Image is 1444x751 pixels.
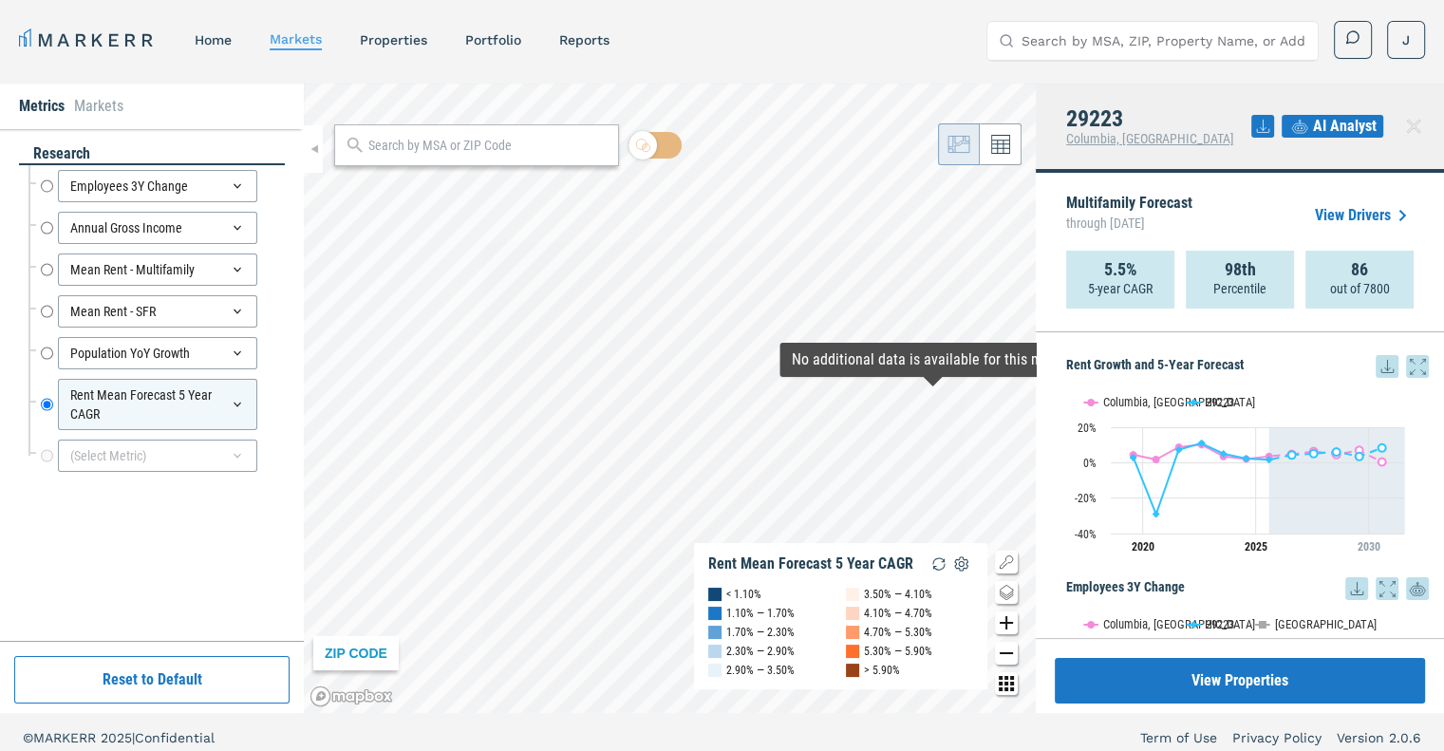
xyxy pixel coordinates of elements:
a: Mapbox logo [309,685,393,707]
a: MARKERR [19,27,157,53]
li: Metrics [19,95,65,118]
span: J [1402,30,1410,49]
input: Search by MSA, ZIP, Property Name, or Address [1022,22,1306,60]
button: Change style map button [995,581,1018,604]
path: Wednesday, 29 Jul, 20:00, 1.8. Columbia, SC. [1152,456,1159,463]
path: Tuesday, 29 Jul, 20:00, 1.66. 29223. [1266,456,1273,463]
tspan: 2030 [1358,540,1380,554]
div: 5.30% — 5.90% [864,642,932,661]
path: Thursday, 29 Jul, 20:00, 5.18. 29223. [1310,449,1318,457]
g: 29223, line 4 of 4 with 5 data points. [1288,444,1386,460]
strong: 86 [1351,260,1368,279]
path: Wednesday, 29 Jul, 20:00, 4.31. 29223. [1288,451,1296,459]
strong: 5.5% [1104,260,1137,279]
img: Reload Legend [928,553,950,575]
p: Multifamily Forecast [1066,196,1192,235]
button: Zoom out map button [995,642,1018,665]
div: ZIP CODE [313,636,399,670]
span: MARKERR [33,730,101,745]
text: 20% [1078,422,1097,435]
div: Employees 3Y Change [58,170,257,202]
a: Term of Use [1140,728,1217,747]
h4: 29223 [1066,106,1234,131]
div: Rent Mean Forecast 5 Year CAGR [58,379,257,430]
div: Map Tooltip Content [792,350,1074,369]
button: Show Columbia, SC [1084,395,1167,409]
path: Sunday, 29 Jul, 20:00, 3.58. 29223. [1356,452,1363,460]
div: 4.70% — 5.30% [864,623,932,642]
button: View Properties [1055,658,1425,704]
span: Confidential [135,730,215,745]
div: 1.70% — 2.30% [726,623,795,642]
span: Columbia, [GEOGRAPHIC_DATA] [1066,131,1234,146]
button: Reset to Default [14,656,290,704]
text: Columbia, [GEOGRAPHIC_DATA] [1103,395,1255,409]
svg: Interactive chart [1066,378,1414,568]
li: Markets [74,95,123,118]
h5: Rent Growth and 5-Year Forecast [1066,355,1429,378]
div: 2.30% — 2.90% [726,642,795,661]
a: properties [360,32,427,47]
path: Monday, 29 Jul, 20:00, 8.33. 29223. [1378,444,1386,452]
text: Columbia, [GEOGRAPHIC_DATA] [1103,617,1255,631]
div: 4.10% — 4.70% [864,604,932,623]
div: research [19,143,285,165]
a: reports [559,32,609,47]
div: Mean Rent - Multifamily [58,253,257,286]
a: View Drivers [1315,204,1414,227]
img: Settings [950,553,973,575]
tspan: 2025 [1245,540,1267,554]
button: J [1387,21,1425,59]
button: Show Columbia, SC [1084,617,1167,631]
path: Saturday, 29 Jul, 20:00, 5.03. 29223. [1220,450,1228,458]
path: Monday, 29 Jul, 20:00, 0.44. Columbia, SC. [1378,458,1386,465]
div: 3.50% — 4.10% [864,585,932,604]
button: AI Analyst [1282,115,1383,138]
input: Search by MSA or ZIP Code [368,136,609,156]
path: Monday, 29 Jul, 20:00, 2.86. 29223. [1130,454,1137,461]
div: Population YoY Growth [58,337,257,369]
div: 2.90% — 3.50% [726,661,795,680]
h5: Employees 3Y Change [1066,577,1429,600]
button: Show/Hide Legend Map Button [995,551,1018,573]
path: Wednesday, 29 Jul, 20:00, -29. 29223. [1153,510,1160,517]
path: Friday, 29 Jul, 20:00, 11.03. 29223. [1198,440,1206,447]
strong: 98th [1225,260,1256,279]
div: 1.10% — 1.70% [726,604,795,623]
span: 2025 | [101,730,135,745]
div: Mean Rent - SFR [58,295,257,328]
canvas: Map [304,84,1036,713]
p: 5-year CAGR [1088,279,1153,298]
a: Privacy Policy [1232,728,1322,747]
div: (Select Metric) [58,440,257,472]
span: AI Analyst [1313,115,1377,138]
button: Show 29223 [1187,617,1236,631]
span: through [DATE] [1066,211,1192,235]
div: Annual Gross Income [58,212,257,244]
text: [GEOGRAPHIC_DATA] [1275,617,1377,631]
button: Zoom in map button [995,611,1018,634]
path: Thursday, 29 Jul, 20:00, 7.25. 29223. [1175,446,1183,454]
path: Monday, 29 Jul, 20:00, 2.31. 29223. [1243,455,1250,462]
a: markets [270,31,322,47]
text: -40% [1075,528,1097,541]
p: Percentile [1213,279,1266,298]
a: Version 2.0.6 [1337,728,1421,747]
div: > 5.90% [864,661,900,680]
div: < 1.10% [726,585,761,604]
button: Other options map button [995,672,1018,695]
tspan: 2020 [1132,540,1154,554]
text: -20% [1075,492,1097,505]
a: Portfolio [465,32,521,47]
path: Saturday, 29 Jul, 20:00, 6.16. 29223. [1333,448,1341,456]
div: Rent Growth and 5-Year Forecast. Highcharts interactive chart. [1066,378,1429,568]
span: © [23,730,33,745]
text: 0% [1083,457,1097,470]
p: out of 7800 [1330,279,1390,298]
div: Rent Mean Forecast 5 Year CAGR [708,554,913,573]
button: Show USA [1256,617,1295,631]
a: home [195,32,232,47]
button: Show 29223 [1187,395,1236,409]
